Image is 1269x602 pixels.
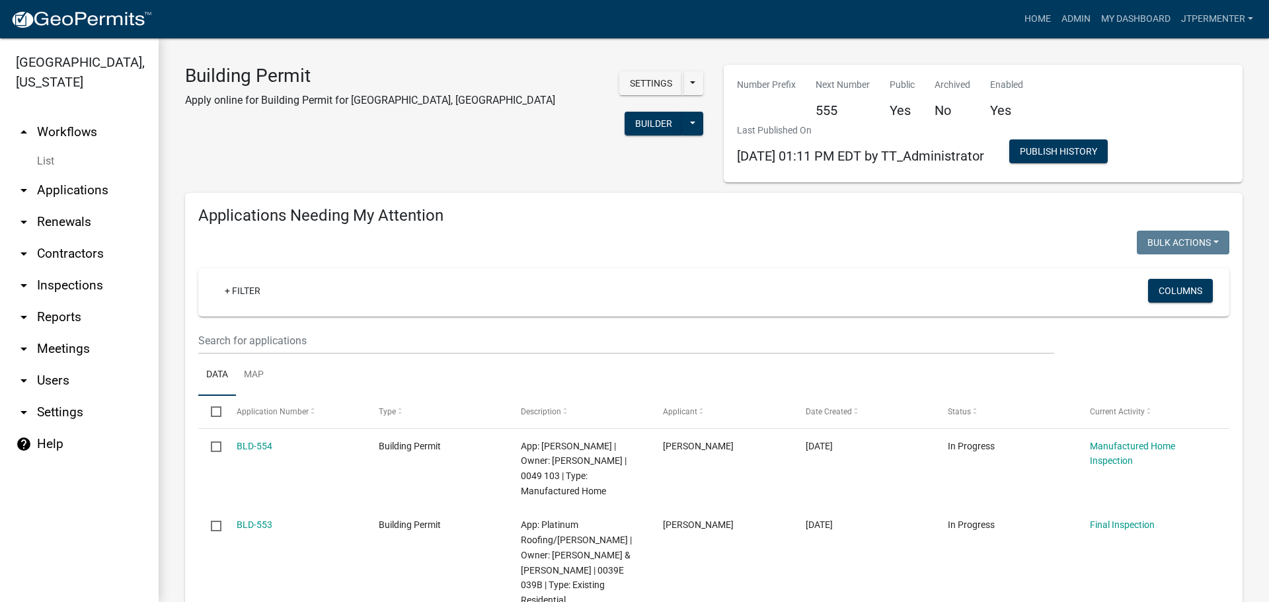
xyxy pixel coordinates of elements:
a: BLD-553 [237,519,272,530]
span: In Progress [948,441,995,451]
span: Building Permit [379,441,441,451]
i: arrow_drop_down [16,246,32,262]
h3: Building Permit [185,65,555,87]
span: David Browning [663,441,734,451]
p: Public [890,78,915,92]
span: 09/04/2025 [806,519,833,530]
p: Number Prefix [737,78,796,92]
h5: Yes [890,102,915,118]
span: App: Fernanda Solorio | Owner: JACOBO LORENA SOLORIO | 0049 103 | Type: Manufactured Home [521,441,627,496]
i: help [16,436,32,452]
i: arrow_drop_down [16,341,32,357]
span: Date Created [806,407,852,416]
i: arrow_drop_down [16,278,32,293]
datatable-header-cell: Application Number [223,396,365,428]
span: Current Activity [1090,407,1145,416]
h5: 555 [816,102,870,118]
datatable-header-cell: Type [366,396,508,428]
i: arrow_drop_down [16,309,32,325]
p: Archived [935,78,970,92]
datatable-header-cell: Current Activity [1077,396,1219,428]
button: Builder [625,112,683,135]
input: Search for applications [198,327,1054,354]
datatable-header-cell: Description [508,396,650,428]
a: Admin [1056,7,1096,32]
a: Data [198,354,236,396]
datatable-header-cell: Select [198,396,223,428]
i: arrow_drop_up [16,124,32,140]
datatable-header-cell: Status [935,396,1077,428]
span: Type [379,407,396,416]
a: Map [236,354,272,396]
wm-modal-confirm: Workflow Publish History [1009,147,1108,158]
a: Final Inspection [1090,519,1155,530]
p: Next Number [816,78,870,92]
span: Building Permit [379,519,441,530]
span: [DATE] 01:11 PM EDT by TT_Administrator [737,148,984,164]
p: Apply online for Building Permit for [GEOGRAPHIC_DATA], [GEOGRAPHIC_DATA] [185,93,555,108]
h5: Yes [990,102,1023,118]
span: CODY PERKINS [663,519,734,530]
a: + Filter [214,279,271,303]
a: BLD-554 [237,441,272,451]
button: Columns [1148,279,1213,303]
h4: Applications Needing My Attention [198,206,1229,225]
span: Status [948,407,971,416]
span: In Progress [948,519,995,530]
datatable-header-cell: Date Created [792,396,935,428]
i: arrow_drop_down [16,214,32,230]
a: My Dashboard [1096,7,1176,32]
a: jtpermenter [1176,7,1258,32]
span: Application Number [237,407,309,416]
datatable-header-cell: Applicant [650,396,792,428]
span: 09/08/2025 [806,441,833,451]
button: Settings [619,71,683,95]
p: Enabled [990,78,1023,92]
h5: No [935,102,970,118]
span: Applicant [663,407,697,416]
a: Home [1019,7,1056,32]
button: Publish History [1009,139,1108,163]
i: arrow_drop_down [16,404,32,420]
p: Last Published On [737,124,984,137]
button: Bulk Actions [1137,231,1229,254]
i: arrow_drop_down [16,182,32,198]
span: Description [521,407,561,416]
i: arrow_drop_down [16,373,32,389]
a: Manufactured Home Inspection [1090,441,1175,467]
